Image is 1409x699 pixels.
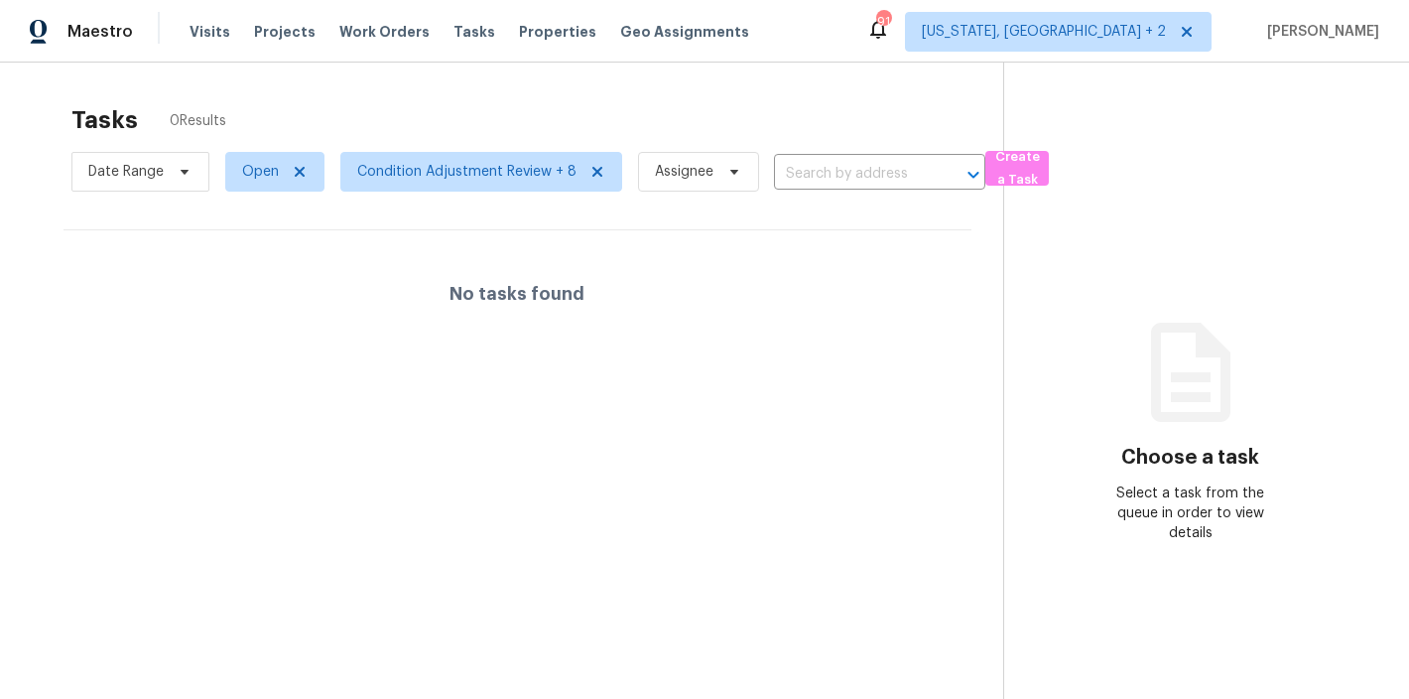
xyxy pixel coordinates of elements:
[519,22,596,42] span: Properties
[88,162,164,182] span: Date Range
[254,22,316,42] span: Projects
[655,162,713,182] span: Assignee
[453,25,495,39] span: Tasks
[774,159,930,190] input: Search by address
[67,22,133,42] span: Maestro
[876,12,890,32] div: 91
[995,146,1039,192] span: Create a Task
[1259,22,1379,42] span: [PERSON_NAME]
[339,22,430,42] span: Work Orders
[449,284,584,304] h4: No tasks found
[71,110,138,130] h2: Tasks
[357,162,576,182] span: Condition Adjustment Review + 8
[960,161,987,189] button: Open
[985,151,1049,186] button: Create a Task
[1097,484,1284,543] div: Select a task from the queue in order to view details
[1121,448,1259,468] h3: Choose a task
[242,162,279,182] span: Open
[922,22,1166,42] span: [US_STATE], [GEOGRAPHIC_DATA] + 2
[190,22,230,42] span: Visits
[620,22,749,42] span: Geo Assignments
[170,111,226,131] span: 0 Results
